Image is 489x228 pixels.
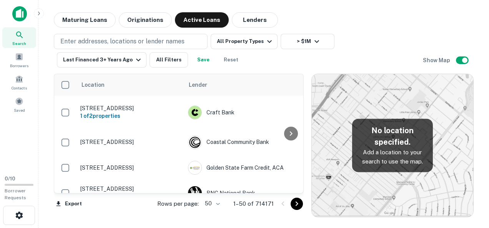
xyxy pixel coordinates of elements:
[358,148,427,166] p: Add a location to your search to use the map.
[188,136,201,149] img: picture
[12,6,27,21] img: capitalize-icon.png
[423,56,451,64] h6: Show Map
[451,167,489,203] iframe: Chat Widget
[80,112,180,120] h6: 1 of 2 properties
[188,161,303,175] div: Golden State Farm Credit, ACA
[80,192,180,201] h6: 1 of 2 properties
[157,199,199,208] p: Rows per page:
[63,55,143,64] div: Last Financed 3+ Years Ago
[57,52,146,68] button: Last Financed 3+ Years Ago
[60,37,185,46] p: Enter addresses, locations or lender names
[12,85,27,91] span: Contacts
[358,125,427,148] h5: No location specified.
[5,188,26,200] span: Borrower Requests
[2,72,36,93] a: Contacts
[54,198,84,210] button: Export
[189,80,207,89] span: Lender
[81,80,115,89] span: Location
[14,107,25,113] span: Saved
[175,12,229,28] button: Active Loans
[232,12,278,28] button: Lenders
[54,34,208,49] button: Enter addresses, locations or lender names
[191,52,216,68] button: Save your search to get updates of matches that match your search criteria.
[188,161,201,174] img: picture
[54,12,116,28] button: Maturing Loans
[2,94,36,115] a: Saved
[119,12,172,28] button: Originations
[312,74,473,217] img: map-placeholder.webp
[281,34,334,49] button: > $1M
[188,186,303,200] div: BNC National Bank
[80,164,180,171] p: [STREET_ADDRESS]
[188,135,303,149] div: Coastal Community Bank
[80,139,180,145] p: [STREET_ADDRESS]
[2,50,36,70] a: Borrowers
[191,189,199,197] p: B N
[80,185,180,192] p: [STREET_ADDRESS]
[184,74,307,96] th: Lender
[80,105,180,112] p: [STREET_ADDRESS]
[219,52,243,68] button: Reset
[5,176,15,182] span: 0 / 10
[291,198,303,210] button: Go to next page
[12,40,26,46] span: Search
[77,74,184,96] th: Location
[188,106,303,119] div: Craft Bank
[211,34,278,49] button: All Property Types
[202,198,221,209] div: 50
[150,52,188,68] button: All Filters
[10,63,28,69] span: Borrowers
[2,27,36,48] a: Search
[233,199,274,208] p: 1–50 of 714171
[188,106,201,119] img: picture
